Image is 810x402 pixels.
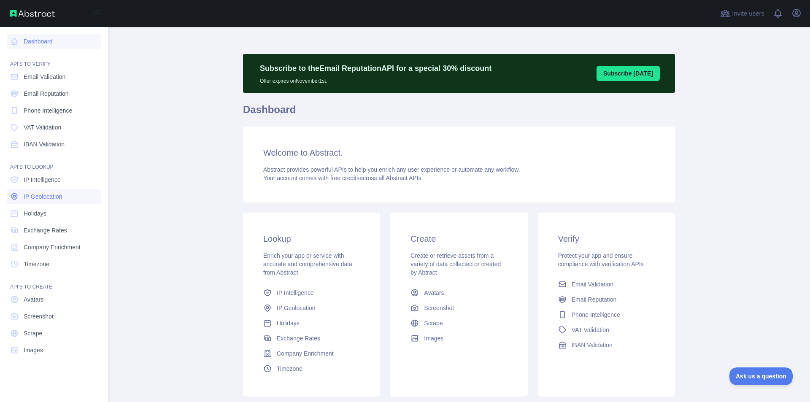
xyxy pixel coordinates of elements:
[555,277,658,292] a: Email Validation
[24,140,65,148] span: IBAN Validation
[24,89,69,98] span: Email Reputation
[330,175,359,181] span: free credits
[24,123,61,132] span: VAT Validation
[24,312,54,321] span: Screenshot
[7,240,101,255] a: Company Enrichment
[597,66,660,81] button: Subscribe [DATE]
[24,175,61,184] span: IP Intelligence
[263,252,352,276] span: Enrich your app or service with accurate and comprehensive data from Abstract
[424,289,444,297] span: Avatars
[555,337,658,353] a: IBAN Validation
[424,319,443,327] span: Scrape
[555,292,658,307] a: Email Reputation
[24,260,49,268] span: Timezone
[260,361,363,376] a: Timezone
[24,295,43,304] span: Avatars
[424,304,454,312] span: Screenshot
[555,307,658,322] a: Phone Intelligence
[407,285,510,300] a: Avatars
[555,322,658,337] a: VAT Validation
[260,285,363,300] a: IP Intelligence
[263,233,360,245] h3: Lookup
[263,147,655,159] h3: Welcome to Abstract.
[7,154,101,170] div: API'S TO LOOKUP
[7,223,101,238] a: Exchange Rates
[277,349,334,358] span: Company Enrichment
[260,62,491,74] p: Subscribe to the Email Reputation API for a special 30 % discount
[407,300,510,316] a: Screenshot
[410,252,501,276] span: Create or retrieve assets from a variety of data collected or created by Abtract
[260,346,363,361] a: Company Enrichment
[7,137,101,152] a: IBAN Validation
[277,304,316,312] span: IP Geolocation
[558,233,655,245] h3: Verify
[572,280,613,289] span: Email Validation
[24,346,43,354] span: Images
[277,364,302,373] span: Timezone
[277,319,300,327] span: Holidays
[7,69,101,84] a: Email Validation
[572,341,613,349] span: IBAN Validation
[424,334,443,343] span: Images
[7,292,101,307] a: Avatars
[410,233,507,245] h3: Create
[7,103,101,118] a: Phone Intelligence
[260,316,363,331] a: Holidays
[260,331,363,346] a: Exchange Rates
[263,166,520,173] span: Abstract provides powerful APIs to help you enrich any user experience or automate any workflow.
[10,10,55,17] img: Abstract API
[572,326,609,334] span: VAT Validation
[7,326,101,341] a: Scrape
[718,7,766,20] button: Invite users
[24,226,67,235] span: Exchange Rates
[24,192,62,201] span: IP Geolocation
[7,120,101,135] a: VAT Validation
[7,256,101,272] a: Timezone
[260,300,363,316] a: IP Geolocation
[558,252,644,267] span: Protect your app and ensure compliance with verification APIs
[277,334,320,343] span: Exchange Rates
[243,103,675,123] h1: Dashboard
[24,73,65,81] span: Email Validation
[7,189,101,204] a: IP Geolocation
[572,295,617,304] span: Email Reputation
[7,273,101,290] div: API'S TO CREATE
[729,367,793,385] iframe: Toggle Customer Support
[7,206,101,221] a: Holidays
[732,9,764,19] span: Invite users
[7,309,101,324] a: Screenshot
[263,175,423,181] span: Your account comes with across all Abstract APIs.
[7,86,101,101] a: Email Reputation
[24,329,42,337] span: Scrape
[7,51,101,67] div: API'S TO VERIFY
[407,316,510,331] a: Scrape
[24,106,72,115] span: Phone Intelligence
[24,209,46,218] span: Holidays
[24,243,81,251] span: Company Enrichment
[260,74,491,84] p: Offer expires on November 1st.
[277,289,314,297] span: IP Intelligence
[572,310,620,319] span: Phone Intelligence
[7,343,101,358] a: Images
[7,34,101,49] a: Dashboard
[7,172,101,187] a: IP Intelligence
[407,331,510,346] a: Images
